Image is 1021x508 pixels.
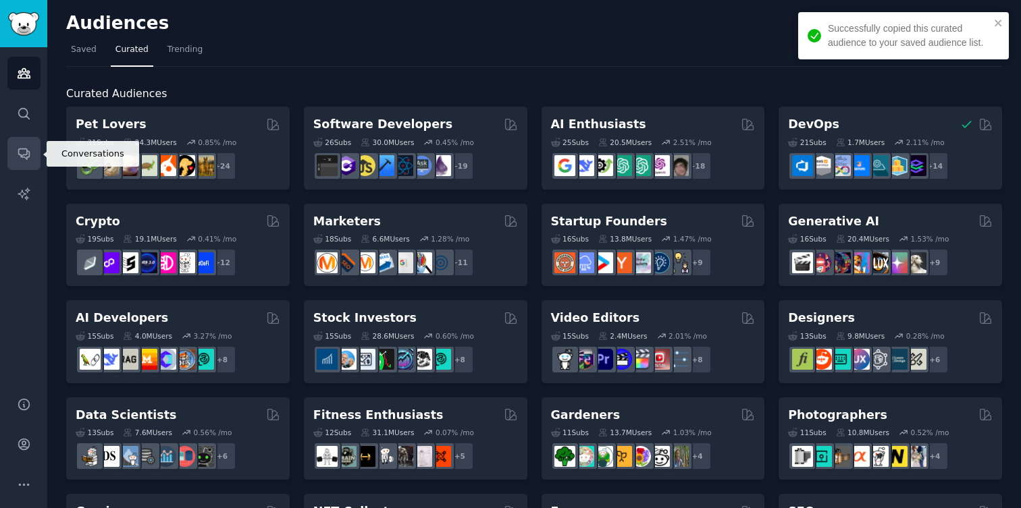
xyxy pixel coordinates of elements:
img: premiere [592,349,613,370]
div: 6.6M Users [361,234,410,244]
h2: Pet Lovers [76,116,147,133]
div: 0.28 % /mo [906,331,945,341]
img: technicalanalysis [430,349,451,370]
img: GardenersWorld [668,446,689,467]
img: SonyAlpha [849,446,870,467]
div: 15 Sub s [313,331,351,341]
h2: Fitness Enthusiasts [313,407,444,424]
div: 1.7M Users [836,138,885,147]
img: weightroom [373,446,394,467]
img: learnjavascript [355,155,375,176]
img: AWS_Certified_Experts [811,155,832,176]
img: elixir [430,155,451,176]
img: AnalogCommunity [830,446,851,467]
img: MachineLearning [80,446,101,467]
div: 2.01 % /mo [669,331,707,341]
div: 3.27 % /mo [194,331,232,341]
img: chatgpt_promptDesign [611,155,632,176]
div: 1.03 % /mo [673,428,712,437]
img: OpenSourceAI [155,349,176,370]
img: StocksAndTrading [392,349,413,370]
div: 4.0M Users [123,331,172,341]
h2: Startup Founders [551,213,667,230]
img: content_marketing [317,252,338,273]
h2: Photographers [788,407,887,424]
img: csharp [336,155,357,176]
div: + 11 [446,248,474,277]
img: ValueInvesting [336,349,357,370]
img: aivideo [792,252,813,273]
img: defiblockchain [155,252,176,273]
img: ethstaker [117,252,138,273]
div: 0.60 % /mo [436,331,474,341]
img: logodesign [811,349,832,370]
img: bigseo [336,252,357,273]
h2: Software Developers [313,116,452,133]
div: + 9 [683,248,712,277]
img: Nikon [887,446,908,467]
img: UXDesign [849,349,870,370]
div: 7.6M Users [123,428,172,437]
h2: DevOps [788,116,839,133]
div: 13.7M Users [598,428,652,437]
img: SaaS [573,252,594,273]
div: + 8 [683,345,712,374]
div: 26 Sub s [313,138,351,147]
img: swingtrading [411,349,432,370]
img: defi_ [193,252,214,273]
div: 16 Sub s [551,234,589,244]
img: streetphotography [811,446,832,467]
div: 20.5M Users [598,138,652,147]
img: analytics [155,446,176,467]
img: GoogleGeminiAI [554,155,575,176]
div: 0.56 % /mo [194,428,232,437]
div: 10.8M Users [836,428,889,437]
img: dataengineering [136,446,157,467]
img: Youtubevideo [649,349,670,370]
h2: Generative AI [788,213,879,230]
img: learndesign [887,349,908,370]
img: aws_cdk [887,155,908,176]
h2: Designers [788,310,855,327]
div: 0.07 % /mo [436,428,474,437]
img: LangChain [80,349,101,370]
img: startup [592,252,613,273]
h2: Stock Investors [313,310,417,327]
div: 24.3M Users [123,138,176,147]
div: 12 Sub s [313,428,351,437]
img: ycombinator [611,252,632,273]
div: 0.45 % /mo [436,138,474,147]
img: canon [868,446,889,467]
img: workout [355,446,375,467]
div: 13 Sub s [76,428,113,437]
img: azuredevops [792,155,813,176]
div: Successfully copied this curated audience to your saved audience list. [828,22,990,50]
img: Trading [373,349,394,370]
div: + 6 [920,345,949,374]
img: GummySearch logo [8,12,39,36]
img: VideoEditors [611,349,632,370]
img: PetAdvice [174,155,195,176]
img: OnlineMarketing [430,252,451,273]
a: Saved [66,39,101,67]
img: DeepSeek [99,349,120,370]
img: starryai [887,252,908,273]
div: 11 Sub s [551,428,589,437]
img: Docker_DevOps [830,155,851,176]
img: MarketingResearch [411,252,432,273]
img: statistics [117,446,138,467]
div: 25 Sub s [551,138,589,147]
div: + 24 [208,152,236,180]
img: FluxAI [868,252,889,273]
div: 1.47 % /mo [673,234,712,244]
div: + 19 [446,152,474,180]
img: succulents [573,446,594,467]
div: 2.51 % /mo [673,138,712,147]
div: 13 Sub s [788,331,826,341]
div: + 4 [920,442,949,470]
img: GymMotivation [336,446,357,467]
img: cockatiel [155,155,176,176]
img: googleads [392,252,413,273]
img: dividends [317,349,338,370]
span: Trending [167,44,203,56]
